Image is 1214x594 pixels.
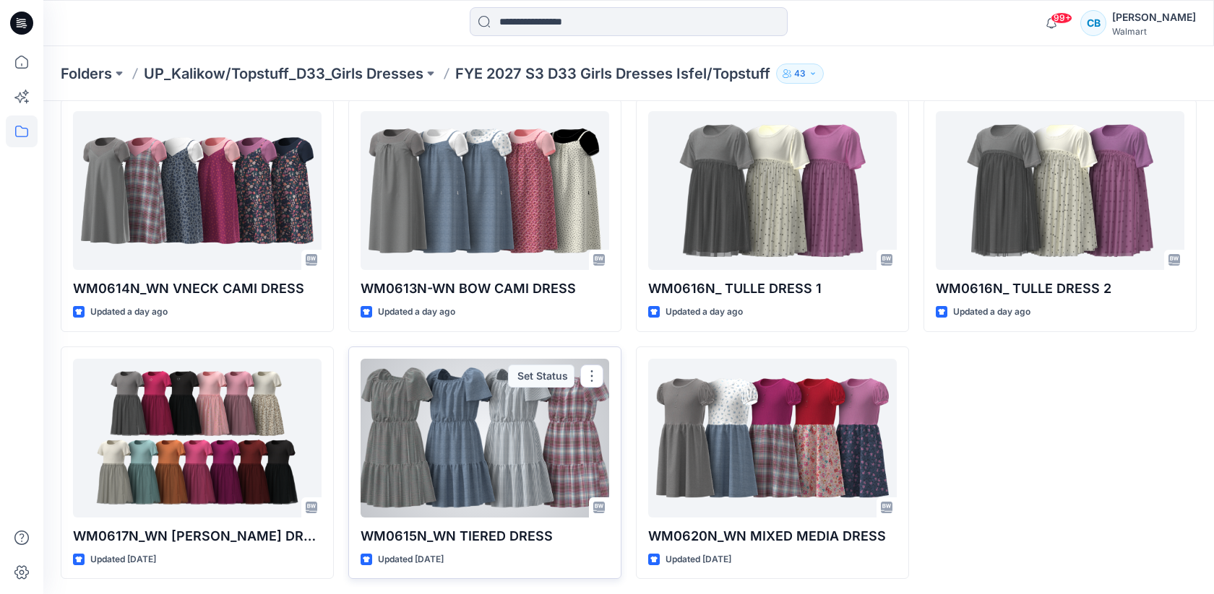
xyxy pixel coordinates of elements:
p: Updated a day ago [90,305,168,320]
p: WM0620N_WN MIXED MEDIA DRESS [648,526,897,546]
div: Walmart [1112,26,1196,37]
span: 99+ [1051,12,1072,24]
p: Updated a day ago [953,305,1030,320]
a: WM0620N_WN MIXED MEDIA DRESS [648,359,897,517]
a: Folders [61,64,112,84]
p: WM0614N_WN VNECK CAMI DRESS [73,279,322,299]
div: CB [1080,10,1106,36]
a: WM0617N_WN SS TUTU DRESS [73,359,322,517]
a: WM0614N_WN VNECK CAMI DRESS [73,111,322,270]
p: 43 [794,66,806,82]
p: Updated [DATE] [666,552,731,567]
p: Updated a day ago [666,305,743,320]
p: WM0617N_WN [PERSON_NAME] DRESS [73,526,322,546]
a: WM0615N_WN TIERED DRESS [361,359,609,517]
a: WM0616N_ TULLE DRESS 1 [648,111,897,270]
p: WM0616N_ TULLE DRESS 1 [648,279,897,299]
p: WM0613N-WN BOW CAMI DRESS [361,279,609,299]
p: WM0616N_ TULLE DRESS 2 [936,279,1184,299]
p: Updated [DATE] [378,552,444,567]
button: 43 [776,64,824,84]
a: UP_Kalikow/Topstuff_D33_Girls Dresses [144,64,423,84]
p: WM0615N_WN TIERED DRESS [361,526,609,546]
p: Updated [DATE] [90,552,156,567]
a: WM0613N-WN BOW CAMI DRESS [361,111,609,270]
p: Updated a day ago [378,305,455,320]
p: FYE 2027 S3 D33 Girls Dresses Isfel/Topstuff [455,64,770,84]
a: WM0616N_ TULLE DRESS 2 [936,111,1184,270]
div: [PERSON_NAME] [1112,9,1196,26]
